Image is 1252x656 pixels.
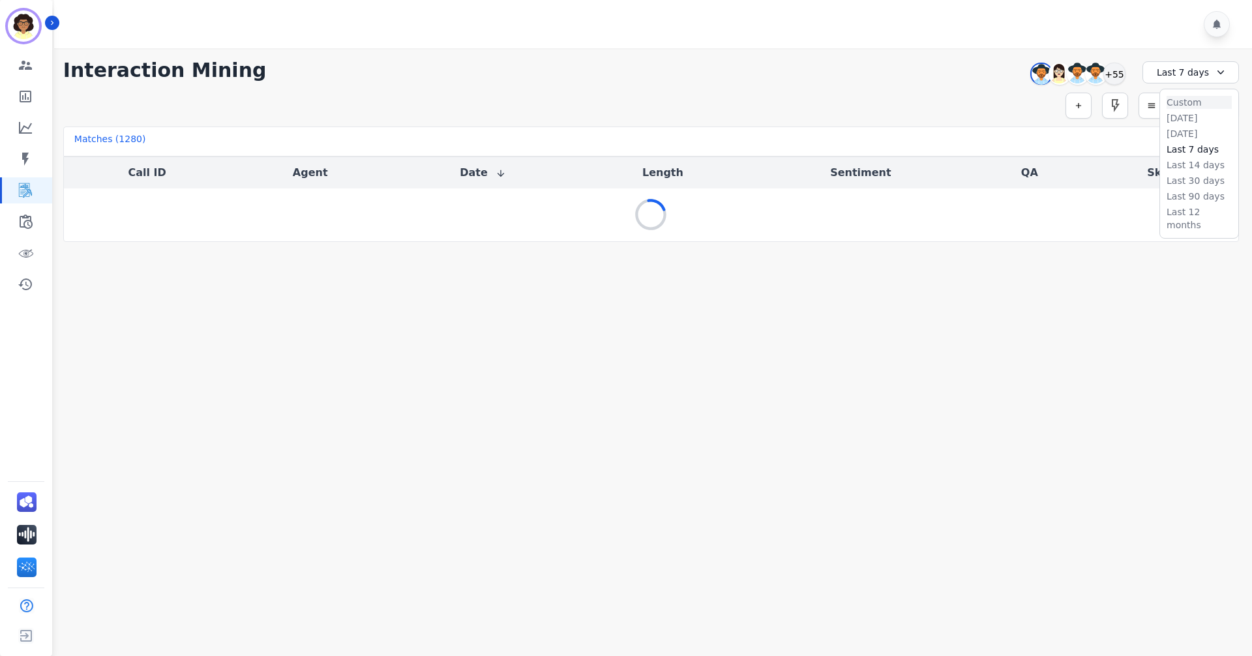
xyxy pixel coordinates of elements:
li: Last 90 days [1167,190,1232,203]
div: +55 [1103,63,1125,85]
li: Last 30 days [1167,174,1232,187]
button: Call ID [128,165,166,181]
button: QA [1021,165,1038,181]
button: Date [460,165,506,181]
button: Length [642,165,683,181]
h1: Interaction Mining [63,59,267,82]
div: Last 7 days [1142,61,1239,83]
div: Matches ( 1280 ) [74,132,146,151]
button: Sentiment [830,165,891,181]
li: Last 7 days [1167,143,1232,156]
li: [DATE] [1167,127,1232,140]
li: Custom [1167,96,1232,109]
button: Agent [293,165,328,181]
li: [DATE] [1167,112,1232,125]
li: Last 14 days [1167,158,1232,171]
img: Bordered avatar [8,10,39,42]
li: Last 12 months [1167,205,1232,231]
button: Skills [1147,165,1178,181]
